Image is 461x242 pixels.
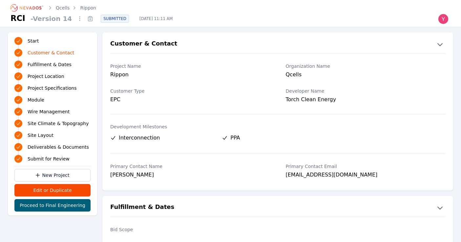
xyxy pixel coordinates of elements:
[286,96,446,105] div: Torch Clean Energy
[28,108,70,115] span: Wire Management
[110,71,270,80] div: Rippon
[28,61,72,68] span: Fulfillment & Dates
[110,96,270,103] div: EPC
[438,14,449,24] img: Yoni Bennett
[56,5,70,11] a: Qcells
[28,156,70,162] span: Submit for Review
[110,163,270,170] label: Primary Contact Name
[28,144,89,150] span: Deliverables & Documents
[14,199,91,212] button: Proceed to Final Engineering
[110,63,270,69] label: Project Name
[230,134,240,142] span: PPA
[110,123,445,130] label: Development Milestones
[10,13,25,24] h1: RCI
[286,71,446,80] div: Qcells
[28,132,53,139] span: Site Layout
[110,88,270,94] label: Customer Type
[102,39,453,49] button: Customer & Contact
[286,171,446,180] div: [EMAIL_ADDRESS][DOMAIN_NAME]
[110,202,174,213] h2: Fulfillment & Dates
[14,36,91,163] nav: Progress
[28,85,77,91] span: Project Specifications
[101,15,129,23] div: SUBMITTED
[14,184,91,196] button: Edit or Duplicate
[110,226,270,233] label: Bid Scope
[286,63,446,69] label: Organization Name
[28,14,74,23] span: - Version 14
[119,134,160,142] span: Interconnection
[28,38,39,44] span: Start
[110,171,270,180] div: [PERSON_NAME]
[286,163,446,170] label: Primary Contact Email
[134,16,178,21] span: [DATE] 11:11 AM
[14,169,91,181] a: New Project
[28,73,64,80] span: Project Location
[110,39,177,49] h2: Customer & Contact
[102,202,453,213] button: Fulfillment & Dates
[28,120,89,127] span: Site Climate & Topography
[10,3,96,13] nav: Breadcrumb
[286,88,446,94] label: Developer Name
[80,5,96,11] a: Rippon
[28,49,74,56] span: Customer & Contact
[28,97,44,103] span: Module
